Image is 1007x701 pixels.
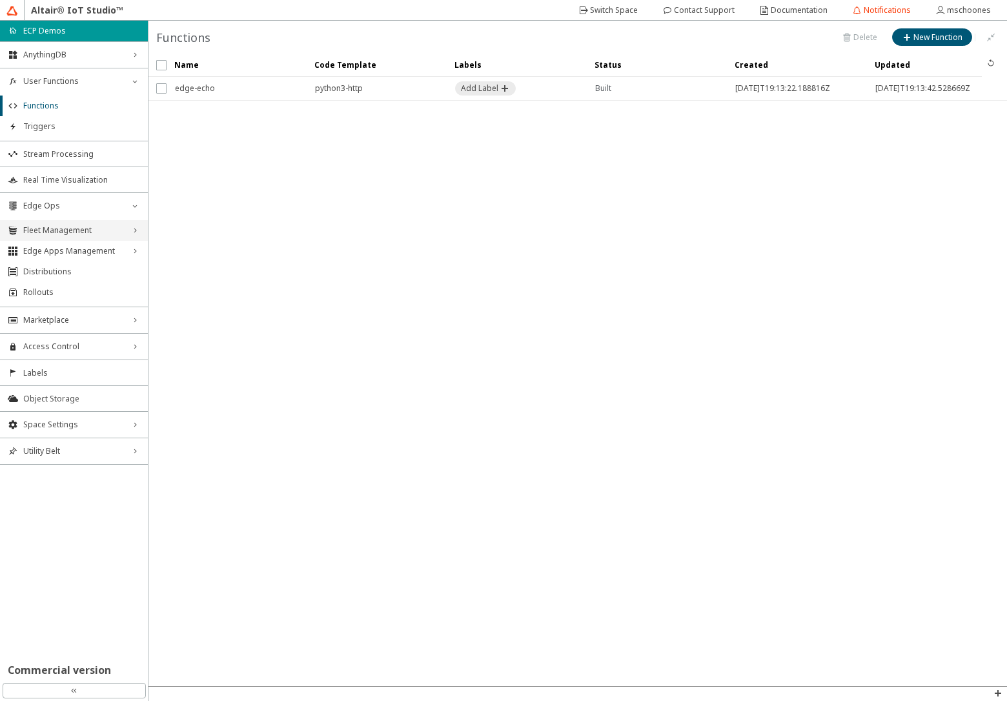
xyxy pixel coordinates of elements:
span: Edge Ops [23,201,125,211]
span: Triggers [23,121,140,132]
span: Fleet Management [23,225,125,236]
span: Space Settings [23,420,125,430]
span: Utility Belt [23,446,125,456]
span: User Functions [23,76,125,86]
span: Object Storage [23,394,140,404]
span: Access Control [23,341,125,352]
span: Marketplace [23,315,125,325]
span: Distributions [23,267,140,277]
unity-typography: Built [595,77,611,100]
span: Rollouts [23,287,140,298]
span: Labels [23,368,140,378]
span: Edge Apps Management [23,246,125,256]
span: Real Time Visualization [23,175,140,185]
span: AnythingDB [23,50,125,60]
p: ECP Demos [23,25,66,36]
span: Functions [23,101,140,111]
span: Stream Processing [23,149,140,159]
